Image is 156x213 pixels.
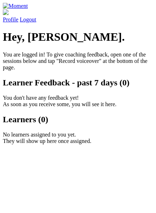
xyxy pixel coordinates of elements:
[3,51,153,71] p: You are logged in! To give coaching feedback, open one of the sessions below and tap "Record voic...
[3,9,9,15] img: default_avatar-b4e2223d03051bc43aaaccfb402a43260a3f17acc7fafc1603fdf008d6cba3c9.png
[3,30,153,44] h1: Hey, [PERSON_NAME].
[3,9,153,23] a: Profile
[3,95,153,108] p: You don't have any feedback yet! As soon as you receive some, you will see it here.
[3,115,153,124] h2: Learners (0)
[3,78,153,88] h2: Learner Feedback - past 7 days (0)
[20,16,36,23] a: Logout
[3,3,28,9] img: Moment
[3,132,153,144] p: No learners assigned to you yet. They will show up here once assigned.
